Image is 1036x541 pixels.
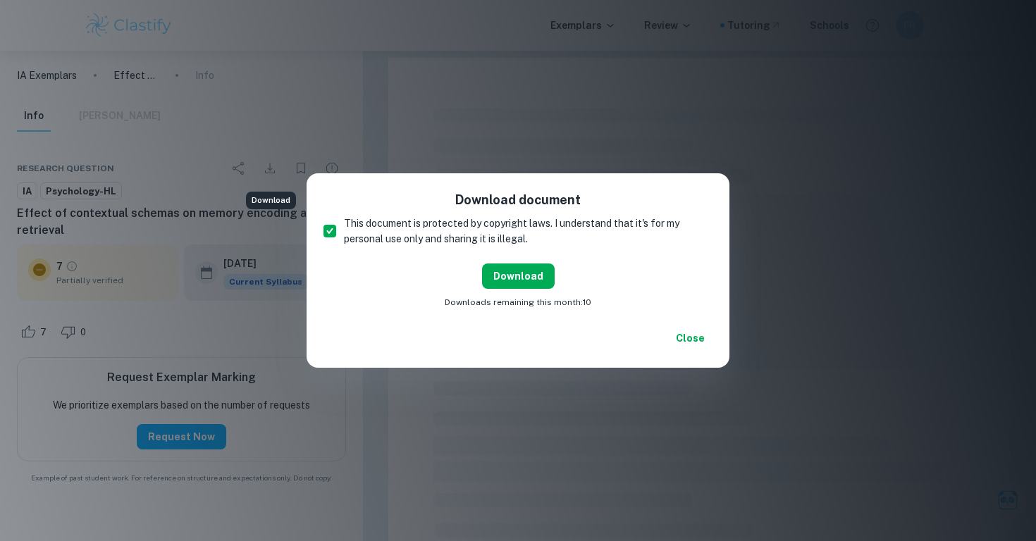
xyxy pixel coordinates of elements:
div: Download [246,192,296,209]
span: Downloads remaining this month: 10 [445,296,591,309]
button: Close [667,325,713,351]
h6: Download document [323,190,713,210]
span: This document is protected by copyright laws. I understand that it's for my personal use only and... [344,216,701,247]
button: Download [482,263,555,289]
